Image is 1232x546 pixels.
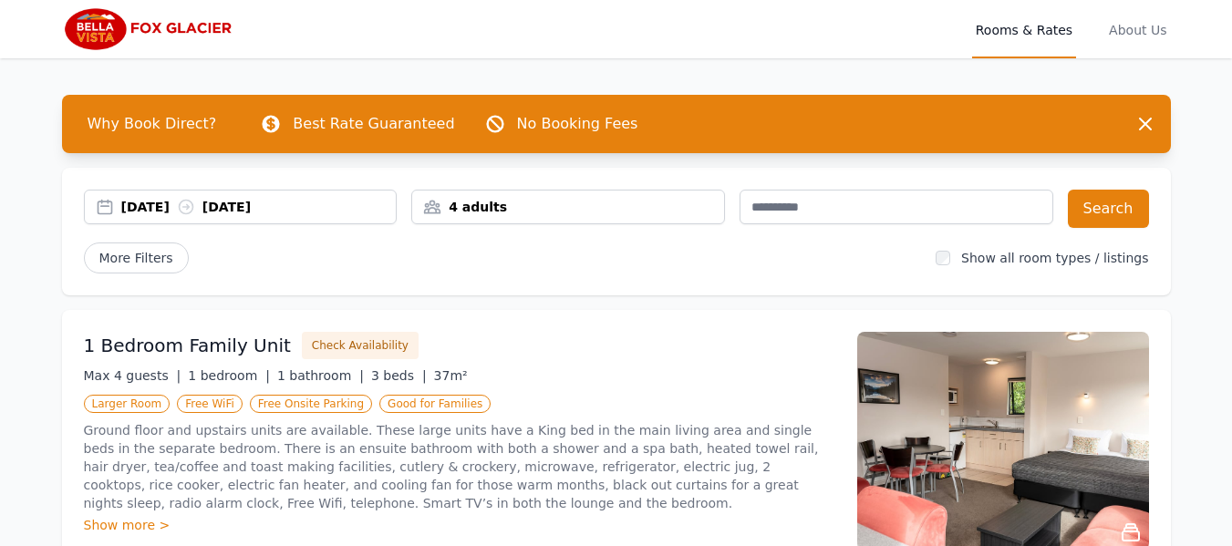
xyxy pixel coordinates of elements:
h3: 1 Bedroom Family Unit [84,333,291,358]
span: Larger Room [84,395,171,413]
span: Free Onsite Parking [250,395,372,413]
span: Max 4 guests | [84,368,181,383]
span: 1 bathroom | [277,368,364,383]
button: Search [1068,190,1149,228]
div: Show more > [84,516,835,534]
p: Ground floor and upstairs units are available. These large units have a King bed in the main livi... [84,421,835,512]
span: Why Book Direct? [73,106,232,142]
p: No Booking Fees [517,113,638,135]
span: Good for Families [379,395,491,413]
div: 4 adults [412,198,724,216]
span: 3 beds | [371,368,427,383]
span: 37m² [434,368,468,383]
div: [DATE] [DATE] [121,198,397,216]
span: Free WiFi [177,395,243,413]
img: Bella Vista Fox Glacier [62,7,238,51]
span: More Filters [84,242,189,273]
p: Best Rate Guaranteed [293,113,454,135]
span: 1 bedroom | [188,368,270,383]
label: Show all room types / listings [961,251,1148,265]
button: Check Availability [302,332,419,359]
